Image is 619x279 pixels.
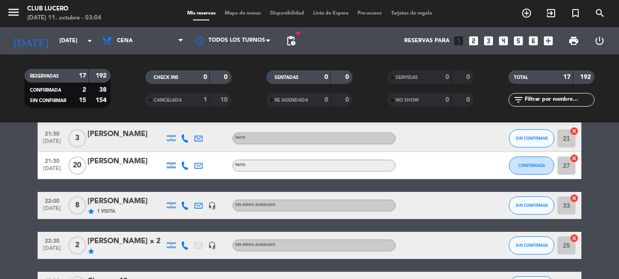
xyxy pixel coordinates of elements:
span: CANCELADA [154,98,182,103]
i: [DATE] [7,31,55,51]
strong: 17 [563,74,571,80]
strong: 2 [82,87,86,93]
span: NO SHOW [396,98,419,103]
button: menu [7,5,20,22]
strong: 17 [79,73,86,79]
span: SIN CONFIRMAR [30,98,66,103]
i: exit_to_app [546,8,556,19]
i: headset_mic [208,201,216,210]
strong: 192 [96,73,108,79]
span: Tarjetas de regalo [387,11,437,16]
div: [PERSON_NAME] x 2 [87,235,164,247]
span: Mapa de mesas [220,11,266,16]
span: SIN CONFIRMAR [516,243,548,248]
span: Patio [235,163,246,167]
span: CHECK INS [154,75,179,80]
div: [PERSON_NAME] [87,196,164,207]
strong: 0 [224,74,229,80]
input: Filtrar por nombre... [524,95,594,105]
button: SIN CONFIRMAR [509,129,554,147]
i: search [595,8,605,19]
i: cancel [570,127,579,136]
span: 2 [68,236,86,255]
div: [PERSON_NAME] [87,128,164,140]
strong: 0 [445,97,449,103]
strong: 0 [445,74,449,80]
span: 8 [68,196,86,215]
button: CONFIRMADA [509,157,554,175]
span: 22:30 [41,235,63,245]
span: Disponibilidad [266,11,309,16]
i: filter_list [513,94,524,105]
strong: 0 [324,74,328,80]
strong: 0 [324,97,328,103]
span: RESERVADAS [30,74,59,78]
span: Reservas para [404,38,450,44]
strong: 192 [580,74,593,80]
span: 21:30 [41,128,63,138]
span: Lista de Espera [309,11,353,16]
span: Mis reservas [183,11,220,16]
strong: 0 [345,97,351,103]
span: CONFIRMADA [518,163,545,168]
span: pending_actions [285,35,296,46]
span: RE AGENDADA [275,98,308,103]
span: SERVIDAS [396,75,418,80]
i: looks_two [468,35,479,47]
i: cancel [570,234,579,243]
strong: 0 [466,74,472,80]
button: SIN CONFIRMAR [509,196,554,215]
span: Cena [117,38,133,44]
div: Club Lucero [27,5,102,14]
span: [DATE] [41,245,63,256]
strong: 0 [203,74,207,80]
i: looks_6 [527,35,539,47]
span: 20 [68,157,86,175]
i: cancel [570,154,579,163]
i: cancel [570,194,579,203]
span: fiber_manual_record [295,30,301,36]
span: CONFIRMADA [30,88,61,93]
strong: 10 [220,97,229,103]
span: 22:00 [41,195,63,206]
i: turned_in_not [570,8,581,19]
i: looks_one [453,35,464,47]
span: [DATE] [41,206,63,216]
span: 21:30 [41,155,63,166]
span: TOTAL [514,75,528,80]
div: [DATE] 11. octubre - 03:04 [27,14,102,23]
i: power_settings_new [594,35,605,46]
span: 1 Visita [97,208,115,215]
div: [PERSON_NAME] [87,156,164,167]
i: menu [7,5,20,19]
i: add_box [542,35,554,47]
i: star [87,208,95,215]
strong: 0 [466,97,472,103]
strong: 15 [79,97,86,103]
i: arrow_drop_down [84,35,95,46]
button: SIN CONFIRMAR [509,236,554,255]
i: star [87,248,95,255]
span: SENTADAS [275,75,299,80]
span: SIN CONFIRMAR [516,203,548,208]
i: headset_mic [208,241,216,250]
strong: 0 [345,74,351,80]
span: Sin menú asignado [235,243,276,247]
div: LOG OUT [586,27,612,54]
span: [DATE] [41,166,63,176]
span: SIN CONFIRMAR [516,136,548,141]
span: Pre-acceso [353,11,387,16]
span: Patio [235,136,246,140]
i: add_circle_outline [521,8,532,19]
strong: 38 [99,87,108,93]
strong: 154 [96,97,108,103]
span: 3 [68,129,86,147]
i: looks_4 [498,35,509,47]
span: [DATE] [41,138,63,149]
span: print [568,35,579,46]
i: looks_5 [513,35,524,47]
span: Sin menú asignado [235,203,276,207]
strong: 1 [203,97,207,103]
i: looks_3 [483,35,494,47]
